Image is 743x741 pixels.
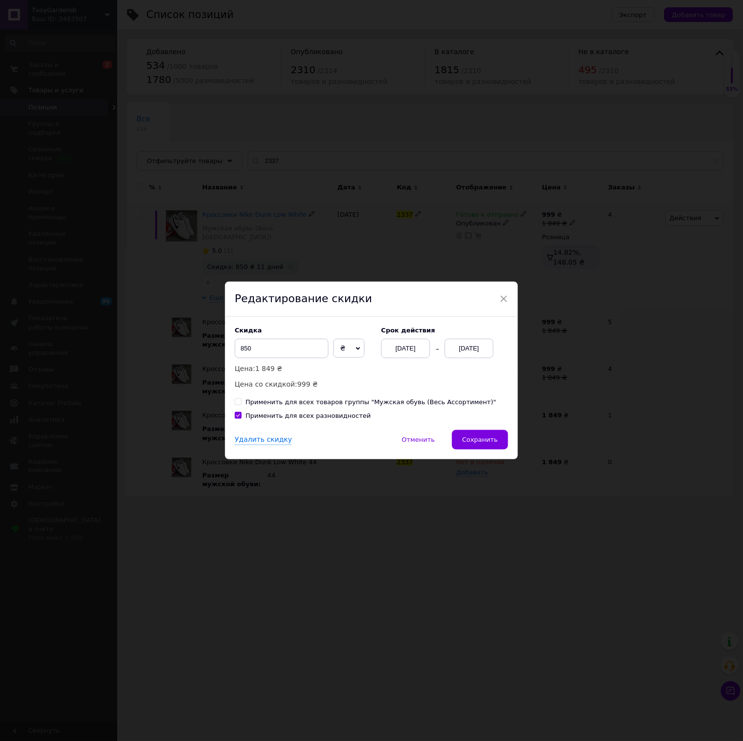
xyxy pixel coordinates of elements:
span: Скидка [235,327,262,334]
span: × [499,290,508,307]
div: Удалить скидку [235,435,292,445]
label: Cрок действия [381,327,508,334]
div: Применить для всех разновидностей [246,412,371,420]
span: ₴ [340,344,346,352]
button: Отменить [392,430,445,450]
button: Сохранить [452,430,508,450]
span: Отменить [402,436,435,443]
span: Сохранить [462,436,498,443]
span: 1 849 ₴ [255,365,282,372]
div: [DATE] [381,339,430,358]
input: 0 [235,339,329,358]
p: Цена со скидкой: [235,379,371,390]
div: Применить для всех товаров группы "Мужская обувь (Весь Ассортимент)" [246,398,496,407]
p: Цена: [235,363,371,374]
div: [DATE] [445,339,494,358]
span: 999 ₴ [297,380,318,388]
span: Редактирование скидки [235,292,372,305]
